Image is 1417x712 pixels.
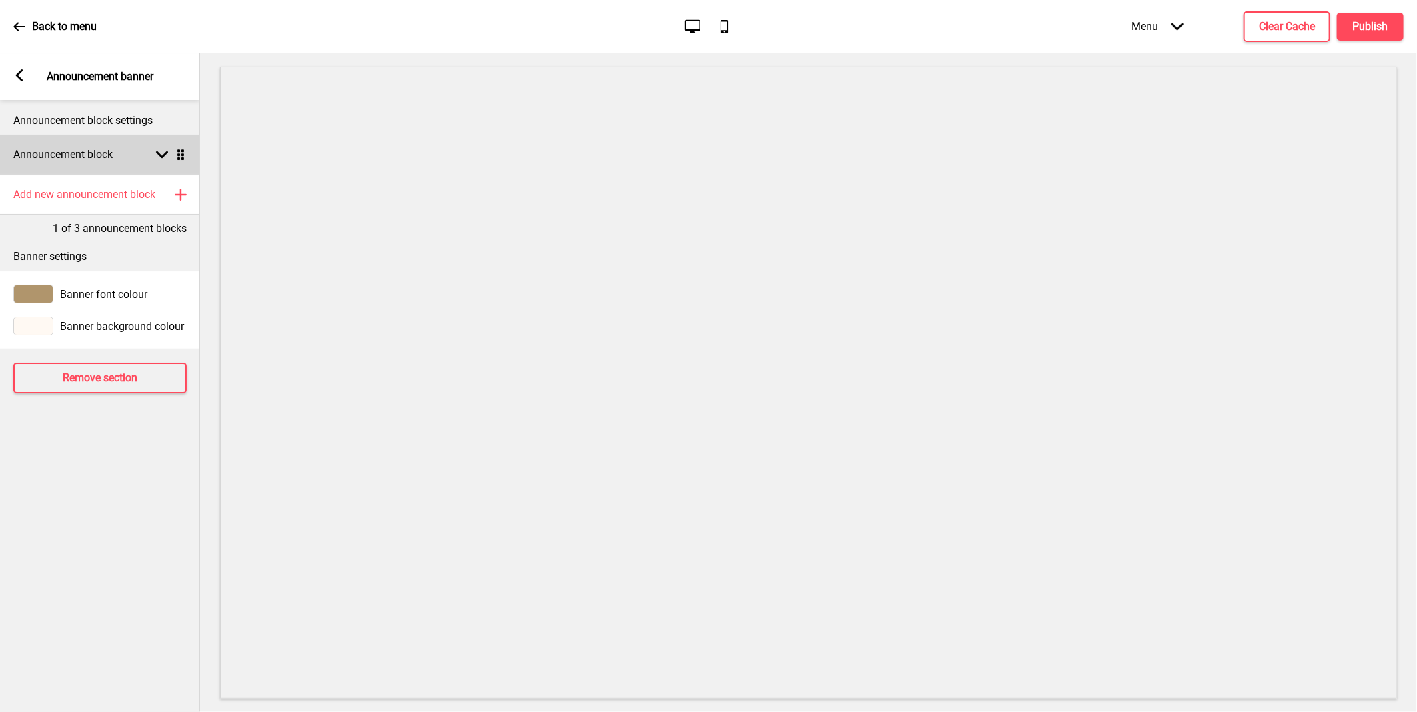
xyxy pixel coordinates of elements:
p: Announcement banner [47,69,153,84]
button: Publish [1337,13,1404,41]
h4: Announcement block [13,147,113,162]
h4: Clear Cache [1259,19,1315,34]
button: Remove section [13,363,187,393]
div: Menu [1118,7,1197,46]
a: Back to menu [13,9,97,45]
h4: Add new announcement block [13,187,155,202]
h4: Remove section [63,371,137,385]
button: Clear Cache [1244,11,1330,42]
h4: Publish [1353,19,1388,34]
p: Banner settings [13,249,187,264]
p: Announcement block settings [13,113,187,128]
span: Banner font colour [60,288,147,301]
div: Banner background colour [13,317,187,335]
span: Banner background colour [60,320,184,333]
div: Banner font colour [13,285,187,303]
p: Back to menu [32,19,97,34]
p: 1 of 3 announcement blocks [53,221,187,236]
